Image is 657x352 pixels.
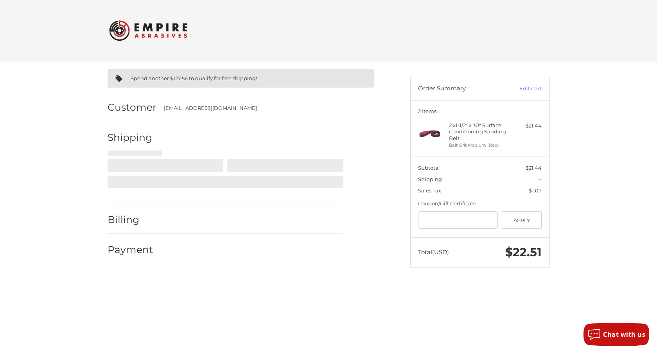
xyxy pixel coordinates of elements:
[418,108,542,114] h3: 2 Items
[449,122,509,141] h4: 2 x 1-1/2" x 30" Surface Conditioning Sanding Belt
[449,142,509,149] li: Belt Grit Medium (Red)
[502,85,542,93] a: Edit Cart
[108,131,153,144] h2: Shipping
[603,330,645,339] span: Chat with us
[502,211,542,229] button: Apply
[529,187,542,194] span: $1.07
[418,176,442,182] span: Shipping
[511,122,542,130] div: $21.44
[418,187,441,194] span: Sales Tax
[108,101,156,113] h2: Customer
[131,75,257,81] span: Spend another $127.56 to qualify for free shipping!
[108,244,153,256] h2: Payment
[164,104,336,112] div: [EMAIL_ADDRESS][DOMAIN_NAME]
[418,211,498,229] input: Gift Certificate or Coupon Code
[109,15,187,46] img: Empire Abrasives
[583,323,649,346] button: Chat with us
[418,85,502,93] h3: Order Summary
[505,245,542,259] span: $22.51
[108,214,153,226] h2: Billing
[418,200,542,208] div: Coupon/Gift Certificate
[538,176,542,182] span: --
[526,165,542,171] span: $21.44
[418,165,440,171] span: Subtotal
[418,248,449,256] span: Total (USD)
